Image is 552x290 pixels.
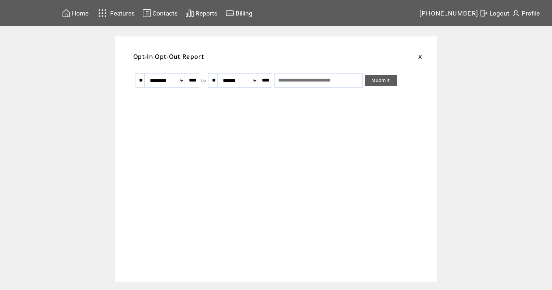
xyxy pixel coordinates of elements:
[478,8,510,19] a: Logout
[141,8,179,19] a: Contacts
[133,53,204,61] span: Opt-In Opt-Out Report
[110,10,135,17] span: Features
[152,10,178,17] span: Contacts
[490,10,509,17] span: Logout
[510,8,541,19] a: Profile
[185,9,194,18] img: chart.svg
[72,10,89,17] span: Home
[522,10,540,17] span: Profile
[142,9,151,18] img: contacts.svg
[236,10,253,17] span: Billing
[184,8,219,19] a: Reports
[225,9,234,18] img: creidtcard.svg
[201,78,206,83] span: to
[195,10,217,17] span: Reports
[95,6,136,20] a: Features
[512,9,520,18] img: profile.svg
[479,9,488,18] img: exit.svg
[419,10,479,17] span: [PHONE_NUMBER]
[224,8,254,19] a: Billing
[96,7,109,19] img: features.svg
[62,9,70,18] img: home.svg
[61,8,90,19] a: Home
[365,75,397,86] a: Submit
